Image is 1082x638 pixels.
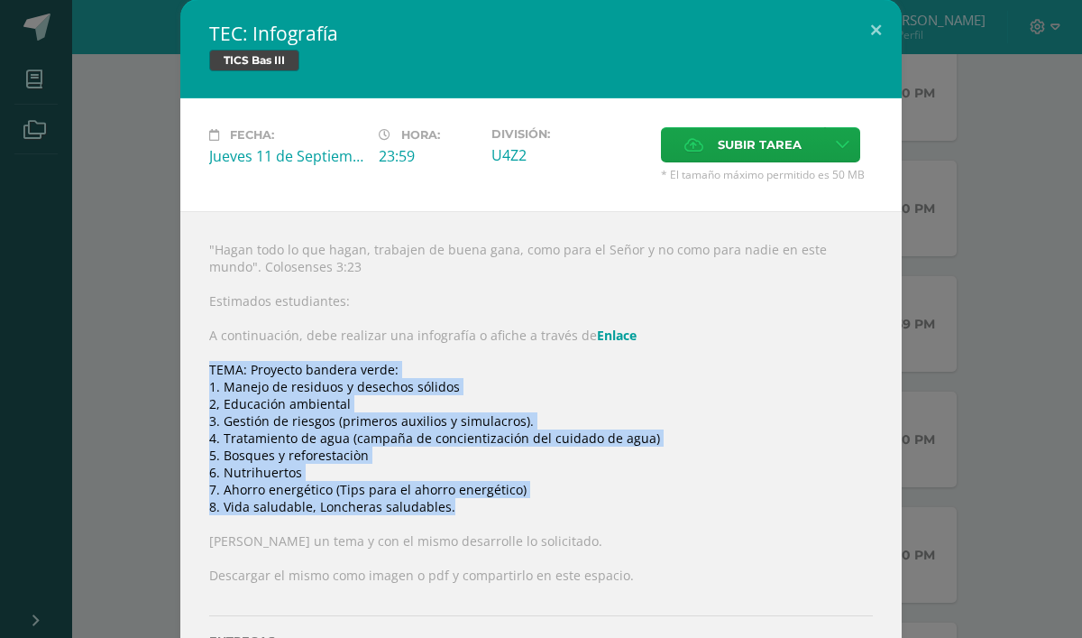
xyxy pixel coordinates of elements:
span: Fecha: [230,128,274,142]
div: Jueves 11 de Septiembre [209,146,364,166]
span: Subir tarea [718,128,802,162]
div: 23:59 [379,146,477,166]
span: TICS Bas III [209,50,299,71]
label: División: [491,127,646,141]
span: * El tamaño máximo permitido es 50 MB [661,167,873,182]
span: Hora: [401,128,440,142]
a: Enlace [597,327,637,344]
div: U4Z2 [491,145,646,165]
h2: TEC: Infografía [209,21,873,46]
